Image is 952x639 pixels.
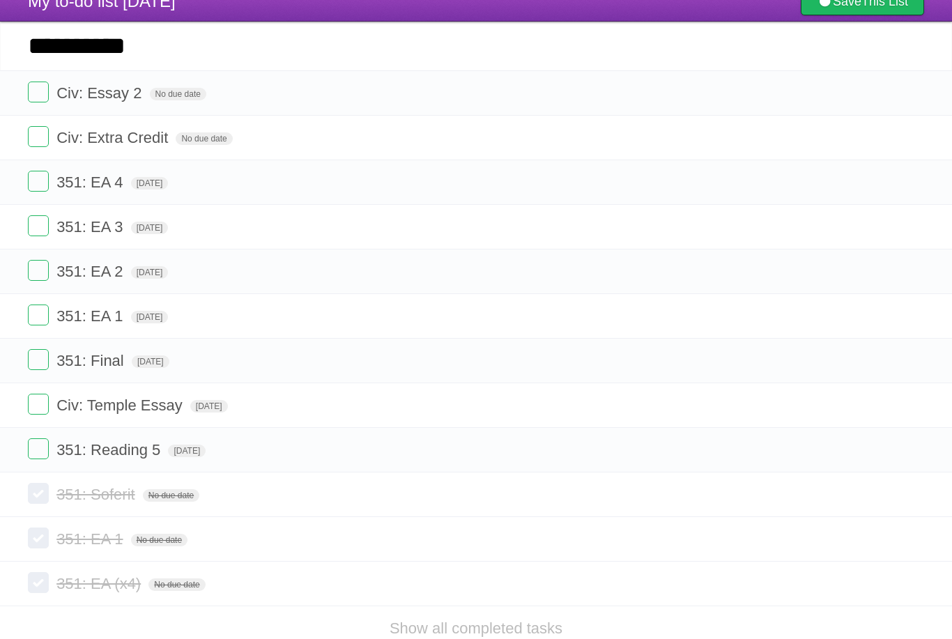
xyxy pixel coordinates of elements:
[28,438,49,459] label: Done
[56,441,164,459] span: 351: Reading 5
[56,486,139,503] span: 351: Soferit
[176,132,232,145] span: No due date
[28,171,49,192] label: Done
[56,84,145,102] span: Civ: Essay 2
[56,129,171,146] span: Civ: Extra Credit
[390,619,562,637] a: Show all completed tasks
[56,218,126,236] span: 351: EA 3
[56,397,186,414] span: Civ: Temple Essay
[28,305,49,325] label: Done
[131,222,169,234] span: [DATE]
[28,215,49,236] label: Done
[839,171,866,194] label: Star task
[148,578,205,591] span: No due date
[132,355,169,368] span: [DATE]
[28,126,49,147] label: Done
[56,575,144,592] span: 351: EA (x4)
[839,349,866,372] label: Star task
[839,394,866,417] label: Star task
[839,126,866,149] label: Star task
[839,260,866,283] label: Star task
[131,534,187,546] span: No due date
[190,400,228,413] span: [DATE]
[168,445,206,457] span: [DATE]
[56,307,126,325] span: 351: EA 1
[150,88,206,100] span: No due date
[28,483,49,504] label: Done
[839,215,866,238] label: Star task
[28,572,49,593] label: Done
[28,528,49,548] label: Done
[56,352,128,369] span: 351: Final
[56,174,126,191] span: 351: EA 4
[28,394,49,415] label: Done
[839,438,866,461] label: Star task
[56,530,126,548] span: 351: EA 1
[839,82,866,105] label: Star task
[28,260,49,281] label: Done
[839,305,866,328] label: Star task
[143,489,199,502] span: No due date
[56,263,126,280] span: 351: EA 2
[28,349,49,370] label: Done
[131,311,169,323] span: [DATE]
[28,82,49,102] label: Done
[131,266,169,279] span: [DATE]
[131,177,169,190] span: [DATE]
